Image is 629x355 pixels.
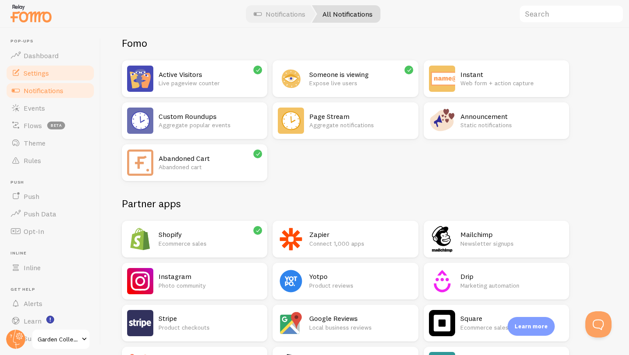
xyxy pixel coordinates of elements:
img: Shopify [127,226,153,252]
span: Garden Collection [38,334,79,345]
img: Instagram [127,268,153,294]
img: Stripe [127,310,153,336]
span: Events [24,104,45,112]
h2: Stripe [159,314,262,323]
p: Aggregate notifications [309,121,413,129]
h2: Zapier [309,230,413,239]
h2: Google Reviews [309,314,413,323]
h2: Shopify [159,230,262,239]
p: Aggregate popular events [159,121,262,129]
h2: Instant [460,70,564,79]
p: Expose live users [309,79,413,87]
h2: Announcement [460,112,564,121]
p: Static notifications [460,121,564,129]
img: Drip [429,268,455,294]
a: Learn [5,312,95,330]
a: Flows beta [5,117,95,134]
span: Inline [24,263,41,272]
span: Pop-ups [10,38,95,44]
a: Alerts [5,295,95,312]
img: Page Stream [278,108,304,134]
h2: Someone is viewing [309,70,413,79]
p: Photo community [159,281,262,290]
p: Newsletter signups [460,239,564,248]
img: Zapier [278,226,304,252]
span: Push [10,180,95,185]
span: Inline [10,251,95,256]
img: Google Reviews [278,310,304,336]
p: Ecommerce sales [159,239,262,248]
h2: Abandoned Cart [159,154,262,163]
p: Web form + action capture [460,79,564,87]
a: Inline [5,259,95,276]
span: Alerts [24,299,42,308]
img: Someone is viewing [278,66,304,92]
img: Abandoned Cart [127,150,153,176]
div: Learn more [508,317,555,336]
span: Theme [24,139,45,147]
img: Active Visitors [127,66,153,92]
p: Product checkouts [159,323,262,332]
a: Push [5,188,95,205]
a: Dashboard [5,47,95,64]
span: Opt-In [24,227,44,236]
p: Marketing automation [460,281,564,290]
p: Abandoned cart [159,163,262,171]
span: Push [24,192,39,201]
img: Square [429,310,455,336]
a: Opt-In [5,223,95,240]
span: beta [47,122,65,129]
span: Dashboard [24,51,59,60]
p: Product reviews [309,281,413,290]
a: Garden Collection [31,329,90,350]
a: Rules [5,152,95,169]
span: Get Help [10,287,95,292]
span: Rules [24,156,41,165]
img: fomo-relay-logo-orange.svg [9,2,53,24]
h2: Custom Roundups [159,112,262,121]
a: Notifications [5,82,95,99]
span: Flows [24,121,42,130]
iframe: Help Scout Beacon - Open [585,311,612,338]
h2: Mailchimp [460,230,564,239]
p: Ecommerce sales [460,323,564,332]
h2: Yotpo [309,272,413,281]
p: Learn more [515,322,548,331]
span: Learn [24,317,41,325]
h2: Instagram [159,272,262,281]
h2: Drip [460,272,564,281]
p: Connect 1,000 apps [309,239,413,248]
span: Notifications [24,86,63,95]
p: Local business reviews [309,323,413,332]
a: Settings [5,64,95,82]
img: Instant [429,66,455,92]
span: Settings [24,69,49,77]
img: Custom Roundups [127,108,153,134]
span: Push Data [24,209,56,218]
img: Announcement [429,108,455,134]
a: Events [5,99,95,117]
svg: <p>Watch New Feature Tutorials!</p> [46,316,54,324]
h2: Active Visitors [159,70,262,79]
h2: Page Stream [309,112,413,121]
h2: Square [460,314,564,323]
a: Push Data [5,205,95,223]
img: Yotpo [278,268,304,294]
h2: Fomo [122,36,569,50]
a: Theme [5,134,95,152]
img: Mailchimp [429,226,455,252]
p: Live pageview counter [159,79,262,87]
h2: Partner apps [122,197,569,210]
